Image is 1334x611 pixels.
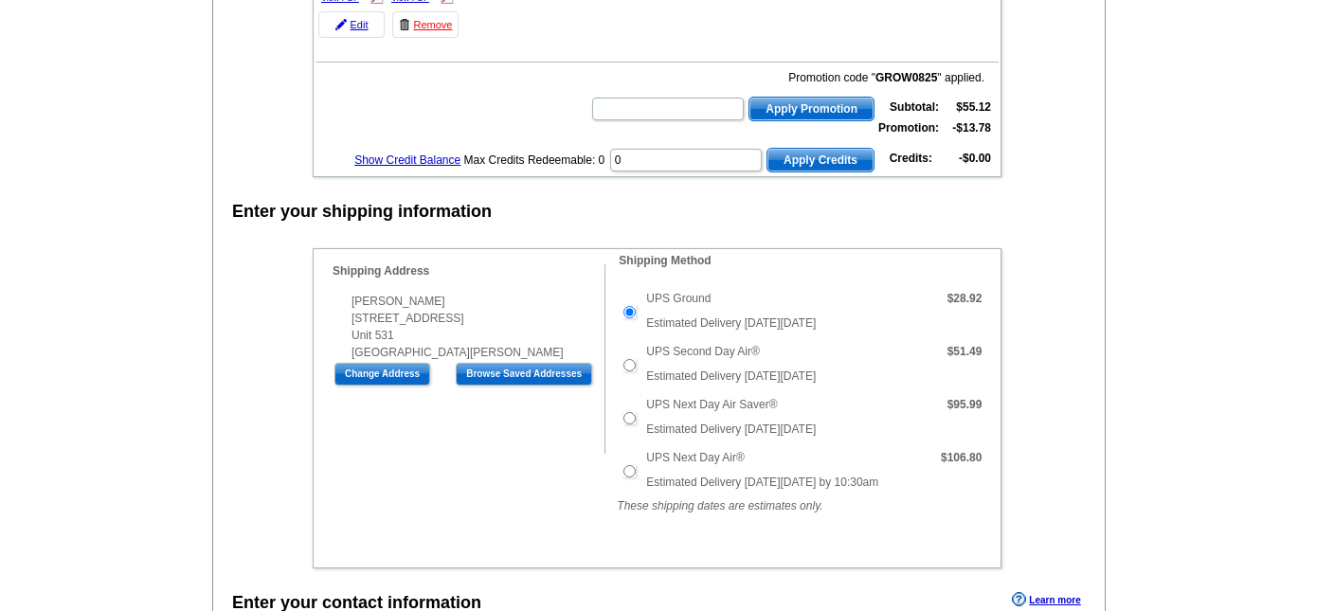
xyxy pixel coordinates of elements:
div: Promotion code " " applied. [590,69,984,86]
img: pencil-icon.gif [335,19,347,30]
strong: -$0.00 [959,152,991,165]
strong: -$13.78 [952,121,991,135]
span: Estimated Delivery [DATE][DATE] [646,422,816,436]
button: Apply Promotion [748,97,874,121]
span: Estimated Delivery [DATE][DATE] [646,316,816,330]
label: UPS Next Day Air® [646,449,745,466]
label: UPS Ground [646,290,711,307]
strong: $28.92 [947,292,982,305]
input: Browse Saved Addresses [456,363,592,386]
button: Apply Credits [766,148,874,172]
b: GROW0825 [875,71,937,84]
a: Show Credit Balance [354,153,460,167]
em: These shipping dates are estimates only. [617,499,822,512]
div: [PERSON_NAME] [STREET_ADDRESS] Unit 531 [GEOGRAPHIC_DATA][PERSON_NAME] [333,293,604,361]
strong: Credits: [890,152,932,165]
span: Estimated Delivery [DATE][DATE] by 10:30am [646,476,878,489]
label: UPS Second Day Air® [646,343,760,360]
strong: $106.80 [941,451,982,464]
strong: $95.99 [947,398,982,411]
h4: Shipping Address [333,264,604,278]
label: UPS Next Day Air Saver® [646,396,777,413]
iframe: LiveChat chat widget [955,171,1334,611]
strong: $55.12 [956,100,991,114]
span: Apply Credits [767,149,874,171]
a: Edit [318,11,385,38]
span: Estimated Delivery [DATE][DATE] [646,369,816,383]
input: Change Address [334,363,430,386]
img: trashcan-icon.gif [399,19,410,30]
strong: Subtotal: [890,100,939,114]
span: Max Credits Redeemable: 0 [464,153,605,167]
span: Apply Promotion [749,98,874,120]
legend: Shipping Method [617,252,712,269]
a: Remove [392,11,459,38]
div: Enter your shipping information [232,199,492,225]
strong: Promotion: [878,121,939,135]
strong: $51.49 [947,345,982,358]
